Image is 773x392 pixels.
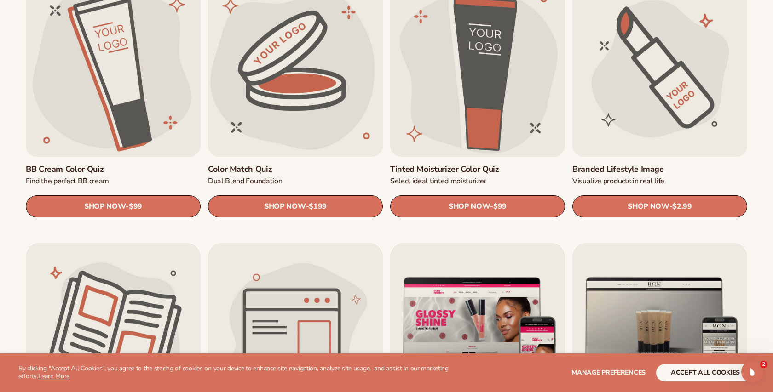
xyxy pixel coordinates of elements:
[571,364,646,381] button: Manage preferences
[449,202,490,210] span: SHOP NOW
[656,364,755,381] button: accept all cookies
[129,202,142,211] span: $99
[18,365,451,381] p: By clicking "Accept All Cookies", you agree to the storing of cookies on your device to enhance s...
[760,361,767,368] span: 2
[672,202,692,211] span: $2.99
[264,202,306,210] span: SHOP NOW
[572,164,747,175] a: Branded Lifestyle Image
[390,164,565,175] a: Tinted Moisturizer Color Quiz
[208,195,383,217] a: SHOP NOW- $199
[741,361,763,383] iframe: Intercom live chat
[390,195,565,217] a: SHOP NOW- $99
[208,164,383,175] a: Color Match Quiz
[571,368,646,377] span: Manage preferences
[493,202,507,211] span: $99
[26,195,201,217] a: SHOP NOW- $99
[572,195,747,217] a: SHOP NOW- $2.99
[628,202,669,210] span: SHOP NOW
[38,372,69,381] a: Learn More
[26,164,201,175] a: BB Cream Color Quiz
[84,202,126,210] span: SHOP NOW
[309,202,327,211] span: $199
